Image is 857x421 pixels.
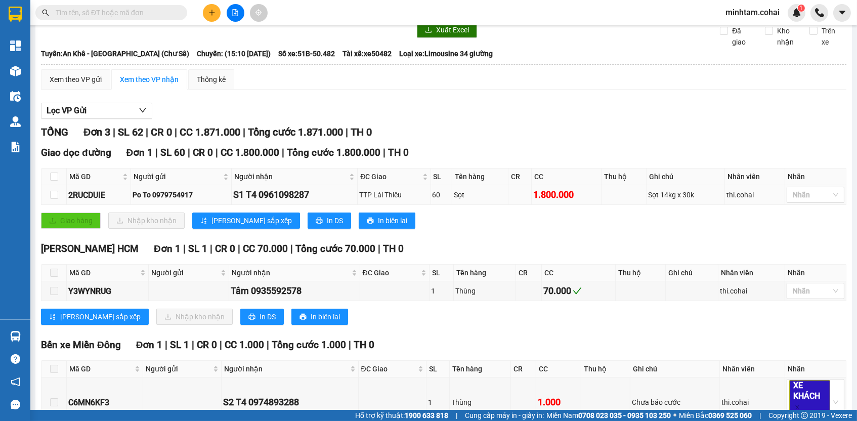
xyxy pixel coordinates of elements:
[311,311,340,322] span: In biên lai
[542,265,616,281] th: CC
[9,7,22,22] img: logo-vxr
[508,169,532,185] th: CR
[69,363,133,374] span: Mã GD
[69,267,138,278] span: Mã GD
[41,243,139,255] span: [PERSON_NAME] HCM
[10,116,21,127] img: warehouse-icon
[801,412,808,419] span: copyright
[578,411,671,419] strong: 0708 023 035 - 0935 103 250
[10,91,21,102] img: warehouse-icon
[833,4,851,22] button: caret-down
[436,24,469,35] span: Xuất Excel
[378,215,407,226] span: In biên lai
[456,410,457,421] span: |
[533,188,599,202] div: 1.800.000
[139,106,147,114] span: down
[788,363,843,374] div: Nhãn
[291,309,348,325] button: printerIn biên lai
[798,5,805,12] sup: 1
[354,339,374,351] span: TH 0
[10,142,21,152] img: solution-icon
[243,126,245,138] span: |
[308,213,351,229] button: printerIn DS
[465,410,544,421] span: Cung cấp máy in - giấy in:
[728,25,757,48] span: Đã giao
[272,339,346,351] span: Tổng cước 1.000
[151,267,219,278] span: Người gửi
[41,339,121,351] span: Bến xe Miền Đông
[278,48,335,59] span: Số xe: 51B-50.482
[426,361,450,377] th: SL
[399,48,493,59] span: Loại xe: Limousine 34 giường
[773,25,802,48] span: Kho nhận
[383,243,404,255] span: TH 0
[238,243,240,255] span: |
[41,309,149,325] button: sort-ascending[PERSON_NAME] sắp xếp
[248,126,343,138] span: Tổng cước 1.871.000
[146,363,211,374] span: Người gửi
[68,189,129,201] div: 2RUCDUIE
[41,126,68,138] span: TỔNG
[428,397,448,408] div: 1
[581,361,630,377] th: Thu hộ
[211,215,292,226] span: [PERSON_NAME] sắp xếp
[10,331,21,342] img: warehouse-icon
[717,6,788,19] span: minhtam.cohai
[49,313,56,321] span: sort-ascending
[673,413,676,417] span: ⚪️
[425,26,432,34] span: download
[720,285,783,297] div: thi.cohai
[227,4,244,22] button: file-add
[454,265,516,281] th: Tên hàng
[327,215,343,226] span: In DS
[359,189,428,200] div: TTP Lái Thiêu
[666,265,718,281] th: Ghi chú
[630,361,720,377] th: Ghi chú
[759,410,761,421] span: |
[538,395,579,409] div: 1.000
[197,74,226,85] div: Thống kê
[452,169,508,185] th: Tên hàng
[215,243,235,255] span: CR 0
[342,48,392,59] span: Tài xế: xe50482
[200,217,207,225] span: sort-ascending
[543,284,614,298] div: 70.000
[188,243,207,255] span: SL 1
[450,361,510,377] th: Tên hàng
[721,397,783,408] div: thi.cohai
[175,126,177,138] span: |
[225,339,264,351] span: CC 1.000
[388,147,409,158] span: TH 0
[67,185,131,205] td: 2RUCDUIE
[208,9,216,16] span: plus
[231,284,358,298] div: Tâm 0935592578
[41,50,189,58] b: Tuyến: An Khê - [GEOGRAPHIC_DATA] (Chư Sê)
[360,171,420,182] span: ĐC Giao
[11,354,20,364] span: question-circle
[295,243,375,255] span: Tổng cước 70.000
[679,410,752,421] span: Miền Bắc
[160,147,185,158] span: SL 60
[282,147,284,158] span: |
[788,267,843,278] div: Nhãn
[68,396,141,409] div: C6MN6KF3
[67,281,149,301] td: Y3WYNRUG
[220,339,222,351] span: |
[136,339,163,351] span: Đơn 1
[42,9,49,16] span: search
[430,265,454,281] th: SL
[155,147,158,158] span: |
[223,395,356,409] div: S2 T4 0974893288
[431,285,452,297] div: 1
[232,9,239,16] span: file-add
[351,126,372,138] span: TH 0
[792,8,801,17] img: icon-new-feature
[361,363,416,374] span: ĐC Giao
[451,397,508,408] div: Thùng
[197,339,217,351] span: CR 0
[455,285,514,297] div: Thùng
[349,339,351,351] span: |
[267,339,269,351] span: |
[367,217,374,225] span: printer
[454,189,506,200] div: Sọt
